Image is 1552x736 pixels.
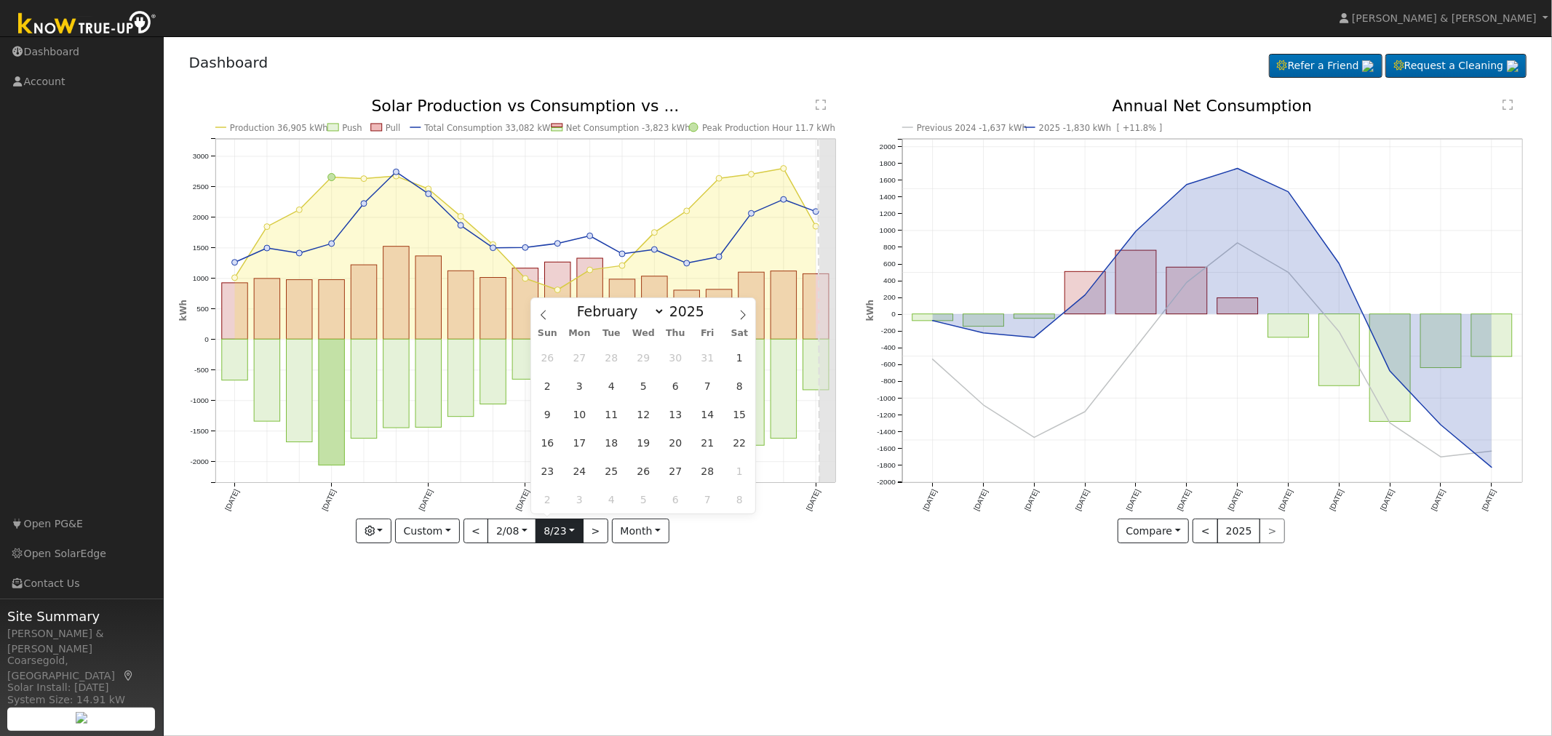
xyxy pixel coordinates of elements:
text: -1800 [877,461,896,469]
span: February 27, 2025 [661,457,690,485]
circle: onclick="" [1235,240,1241,246]
text: -2000 [877,479,896,487]
button: 8/23 [536,519,584,543]
text: 1500 [192,244,209,252]
text: Total Consumption 33,082 kWh [423,123,556,133]
span: February 25, 2025 [597,457,626,485]
span: February 11, 2025 [597,400,626,428]
circle: onclick="" [980,402,986,408]
rect: onclick="" [577,258,603,339]
circle: onclick="" [1489,465,1495,471]
text: 2000 [879,143,896,151]
rect: onclick="" [912,314,953,321]
circle: onclick="" [587,268,593,273]
circle: onclick="" [1235,166,1241,172]
circle: onclick="" [264,224,270,230]
text: [DATE] [1176,488,1193,512]
rect: onclick="" [1268,314,1309,337]
circle: onclick="" [813,209,819,215]
circle: onclick="" [426,186,431,192]
span: Thu [659,329,691,338]
rect: onclick="" [1115,251,1156,315]
span: January 28, 2025 [597,343,626,372]
circle: onclick="" [490,245,496,251]
a: Request a Cleaning [1385,54,1527,79]
text: Production 36,905 kWh [230,123,328,133]
circle: onclick="" [684,208,690,214]
text: 2025 -1,830 kWh [ +11.8% ] [1039,123,1163,133]
text: kWh [865,300,875,321]
circle: onclick="" [1082,409,1088,415]
div: [PERSON_NAME] & [PERSON_NAME] [7,626,156,657]
circle: onclick="" [813,223,819,229]
span: February 15, 2025 [725,400,754,428]
circle: onclick="" [1489,449,1495,455]
text: [DATE] [1481,488,1497,512]
circle: onclick="" [652,247,658,252]
span: Sun [531,329,563,338]
span: February 16, 2025 [533,428,562,457]
circle: onclick="" [1133,228,1139,234]
rect: onclick="" [221,283,247,340]
circle: onclick="" [684,260,690,266]
text: Push [342,123,362,133]
span: February 12, 2025 [629,400,658,428]
circle: onclick="" [231,260,237,265]
span: February 7, 2025 [693,372,722,400]
rect: onclick="" [415,256,442,340]
span: February 23, 2025 [533,457,562,485]
div: Solar Install: [DATE] [7,680,156,695]
button: Compare [1118,519,1190,543]
text: [DATE] [1125,488,1142,512]
circle: onclick="" [554,241,560,247]
circle: onclick="" [361,201,367,207]
span: February 3, 2025 [565,372,594,400]
text: Annual Net Consumption [1113,97,1313,115]
span: January 31, 2025 [693,343,722,372]
text: Solar Production vs Consumption vs ... [371,97,679,115]
text: -1600 [877,444,896,452]
circle: onclick="" [1082,292,1088,298]
text: 1400 [879,193,896,201]
rect: onclick="" [1014,314,1054,319]
text: -1500 [190,428,209,436]
span: January 26, 2025 [533,343,562,372]
circle: onclick="" [1286,270,1292,276]
circle: onclick="" [490,242,496,248]
span: February 26, 2025 [629,457,658,485]
rect: onclick="" [771,340,797,439]
span: February 2, 2025 [533,372,562,400]
span: March 5, 2025 [629,485,658,513]
rect: onclick="" [545,263,571,340]
rect: onclick="" [803,340,829,391]
circle: onclick="" [1388,369,1393,375]
text: [DATE] [1023,488,1040,512]
text: [DATE] [1379,488,1396,512]
text: 800 [883,244,896,252]
rect: onclick="" [447,271,474,340]
span: Fri [691,329,723,338]
span: Sat [723,329,755,338]
span: February 19, 2025 [629,428,658,457]
img: Know True-Up [11,8,164,41]
span: [PERSON_NAME] & [PERSON_NAME] [1352,12,1537,24]
a: Map [122,670,135,681]
button: < [463,519,489,543]
button: < [1193,519,1218,543]
rect: onclick="" [803,274,829,340]
rect: onclick="" [383,247,410,340]
span: February 14, 2025 [693,400,722,428]
rect: onclick="" [1421,314,1462,368]
rect: onclick="" [739,340,765,446]
text: 0 [891,311,896,319]
text: -1200 [877,411,896,419]
circle: onclick="" [980,330,986,336]
span: February 9, 2025 [533,400,562,428]
text: 1800 [879,159,896,167]
text: -800 [881,377,896,385]
text: [DATE] [1430,488,1446,512]
text: 1200 [879,209,896,217]
rect: onclick="" [771,271,797,340]
circle: onclick="" [328,241,334,247]
circle: onclick="" [749,211,755,217]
